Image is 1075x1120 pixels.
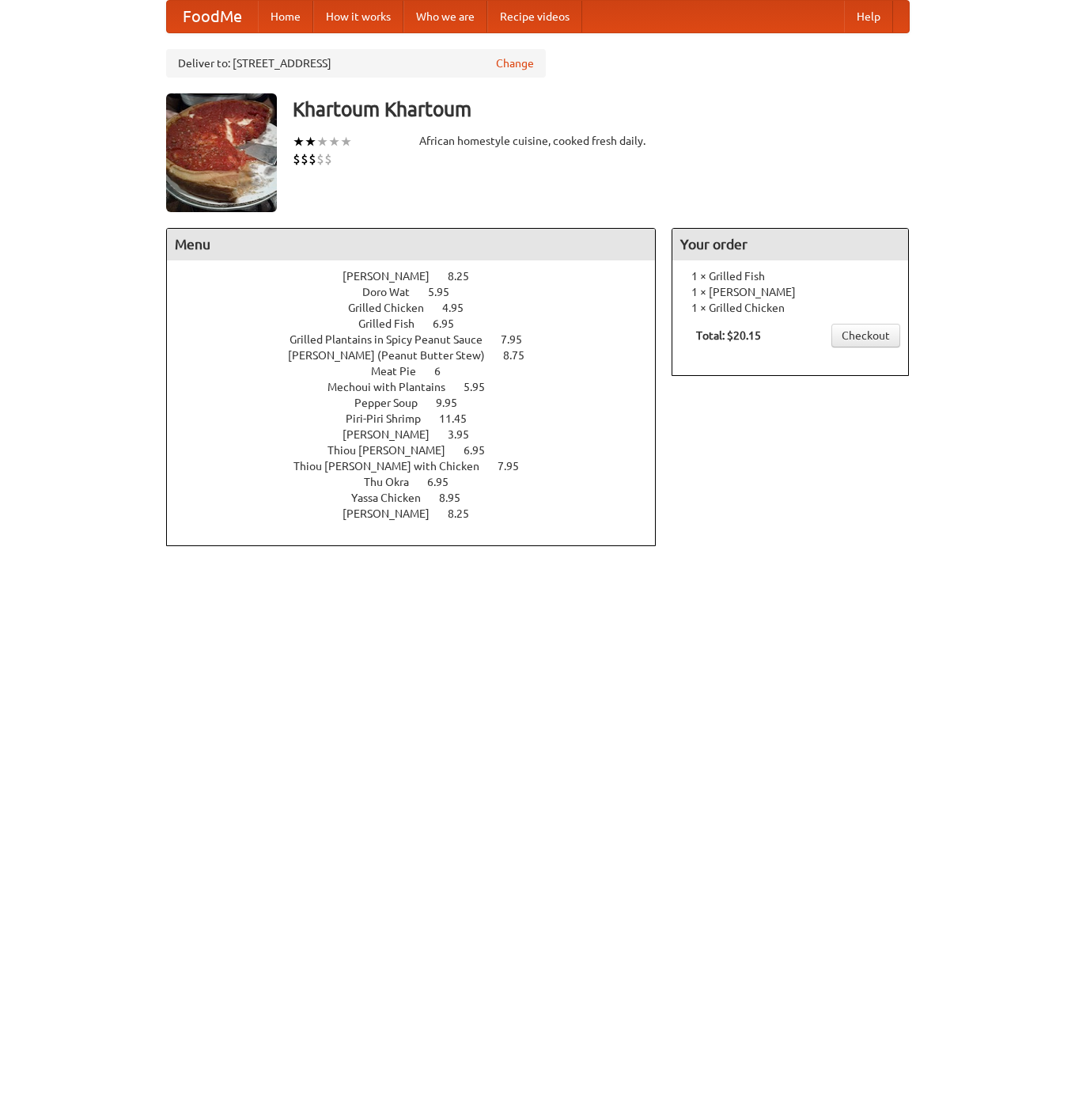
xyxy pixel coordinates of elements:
[831,324,900,347] a: Checkout
[448,507,485,520] span: 8.25
[167,1,258,32] a: FoodMe
[343,507,498,520] a: [PERSON_NAME] 8.25
[340,133,352,150] li: ★
[308,150,316,168] li: $
[362,286,426,298] span: Doro Wat
[498,460,535,473] span: 7.95
[680,268,900,284] li: 1 × Grilled Fish
[166,49,546,78] div: Deliver to: [STREET_ADDRESS]
[680,284,900,300] li: 1 × [PERSON_NAME]
[436,397,473,409] span: 9.95
[290,333,498,346] span: Grilled Plantains in Spicy Peanut Sauce
[371,365,470,378] a: Meat Pie 6
[327,444,461,457] span: Thiou [PERSON_NAME]
[351,492,490,504] a: Yassa Chicken 8.95
[346,412,496,425] a: Piri-Piri Shrimp 11.45
[464,444,501,457] span: 6.95
[301,150,308,168] li: $
[448,270,485,283] span: 8.25
[362,286,479,298] a: Doro Wat 5.95
[442,302,479,314] span: 4.95
[327,381,514,393] a: Mechoui with Plantains 5.95
[288,349,501,362] span: [PERSON_NAME] (Peanut Butter Stew)
[258,1,313,32] a: Home
[354,397,433,409] span: Pepper Soup
[293,460,548,473] a: Thiou [PERSON_NAME] with Chicken 7.95
[166,93,277,212] img: angular.jpg
[346,412,437,425] span: Piri-Piri Shrimp
[428,286,465,298] span: 5.95
[293,93,910,125] h3: Khartoum Khartoum
[290,333,551,346] a: Grilled Plantains in Spicy Peanut Sauce 7.95
[439,412,483,425] span: 11.45
[293,460,495,473] span: Thiou [PERSON_NAME] with Chicken
[503,349,540,362] span: 8.75
[316,150,324,168] li: $
[351,492,437,504] span: Yassa Chicken
[433,317,470,330] span: 6.95
[358,317,483,330] a: Grilled Fish 6.95
[343,270,445,283] span: [PERSON_NAME]
[324,150,332,168] li: $
[844,1,893,32] a: Help
[464,381,501,393] span: 5.95
[371,365,432,378] span: Meat Pie
[419,133,657,149] div: African homestyle cuisine, cooked fresh daily.
[167,229,656,260] h4: Menu
[680,300,900,316] li: 1 × Grilled Chicken
[501,333,538,346] span: 7.95
[354,397,486,409] a: Pepper Soup 9.95
[343,507,445,520] span: [PERSON_NAME]
[293,133,305,150] li: ★
[293,150,301,168] li: $
[328,133,340,150] li: ★
[403,1,487,32] a: Who we are
[343,428,498,441] a: [PERSON_NAME] 3.95
[288,349,554,362] a: [PERSON_NAME] (Peanut Butter Stew) 8.75
[672,229,908,260] h4: Your order
[364,476,478,488] a: Thu Okra 6.95
[434,365,456,378] span: 6
[343,428,445,441] span: [PERSON_NAME]
[364,476,425,488] span: Thu Okra
[439,492,476,504] span: 8.95
[327,381,461,393] span: Mechoui with Plantains
[327,444,514,457] a: Thiou [PERSON_NAME] 6.95
[348,302,440,314] span: Grilled Chicken
[448,428,485,441] span: 3.95
[313,1,403,32] a: How it works
[348,302,493,314] a: Grilled Chicken 4.95
[496,55,534,71] a: Change
[487,1,582,32] a: Recipe videos
[343,270,498,283] a: [PERSON_NAME] 8.25
[305,133,316,150] li: ★
[696,329,761,342] b: Total: $20.15
[427,476,464,488] span: 6.95
[316,133,328,150] li: ★
[358,317,430,330] span: Grilled Fish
